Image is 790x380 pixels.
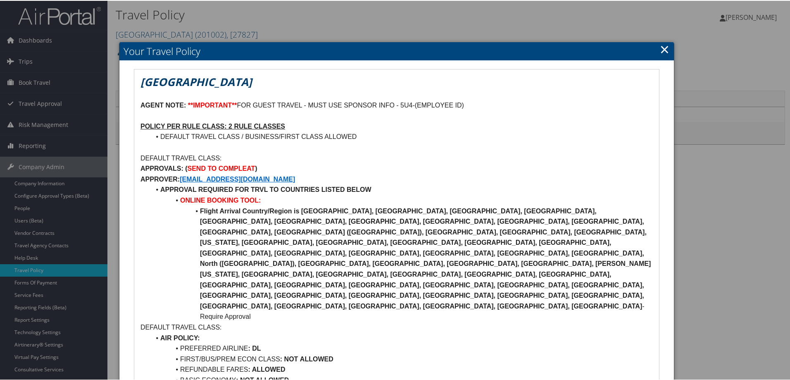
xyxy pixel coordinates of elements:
[248,344,261,351] strong: : DL
[150,353,653,364] li: FIRST/BUS/PREM ECON CLASS
[255,164,257,171] strong: )
[140,99,653,110] p: FOR GUEST TRAVEL - MUST USE SPONSOR INFO - 5U4-(EMPLOYEE ID)
[160,334,200,341] strong: AIR POLICY:
[140,164,187,171] strong: APPROVALS: (
[150,131,653,141] li: DEFAULT TRAVEL CLASS / BUSINESS/FIRST CLASS ALLOWED
[280,355,282,362] strong: :
[200,207,651,309] strong: Flight Arrival Country/Region is [GEOGRAPHIC_DATA], [GEOGRAPHIC_DATA], [GEOGRAPHIC_DATA], [GEOGRA...
[284,355,298,362] strong: NOT
[150,342,653,353] li: PREFERRED AIRLINE
[150,363,653,374] li: REFUNDABLE FARES
[180,175,295,182] a: [EMAIL_ADDRESS][DOMAIN_NAME]
[160,185,371,192] strong: APPROVAL REQUIRED FOR TRVL TO COUNTRIES LISTED BELOW
[140,152,653,163] p: DEFAULT TRAVEL CLASS:
[140,175,180,182] strong: APPROVER:
[660,40,669,57] a: Close
[140,101,186,108] strong: AGENT NOTE:
[140,74,252,88] em: [GEOGRAPHIC_DATA]
[248,365,285,372] strong: : ALLOWED
[119,41,674,60] h2: Your Travel Policy
[180,196,261,203] strong: ONLINE BOOKING TOOL:
[187,164,255,171] strong: SEND TO COMPLEAT
[150,205,653,322] li: - Require Approval
[300,355,333,362] strong: ALLOWED
[140,321,653,332] p: DEFAULT TRAVEL CLASS:
[140,122,285,129] u: POLICY PER RULE CLASS: 2 RULE CLASSES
